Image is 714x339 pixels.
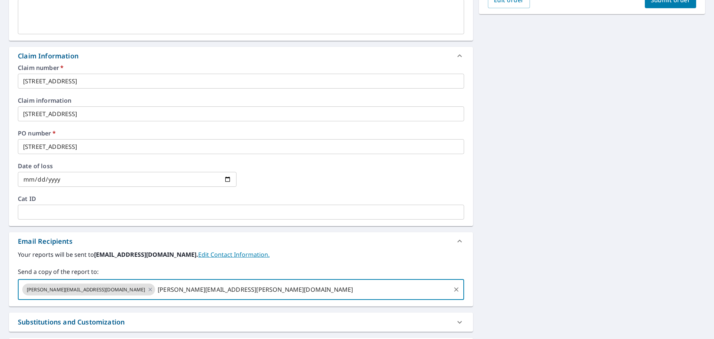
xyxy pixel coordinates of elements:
a: EditContactInfo [198,250,270,259]
label: Claim number [18,65,464,71]
b: [EMAIL_ADDRESS][DOMAIN_NAME]. [94,250,198,259]
div: Email Recipients [18,236,73,246]
label: Date of loss [18,163,237,169]
div: Email Recipients [9,232,473,250]
div: Substitutions and Customization [9,313,473,332]
div: Substitutions and Customization [18,317,125,327]
div: Claim Information [9,47,473,65]
label: Cat ID [18,196,464,202]
div: [PERSON_NAME][EMAIL_ADDRESS][DOMAIN_NAME] [22,284,155,295]
div: Claim Information [18,51,78,61]
label: Send a copy of the report to: [18,267,464,276]
label: PO number [18,130,464,136]
label: Claim information [18,97,464,103]
span: [PERSON_NAME][EMAIL_ADDRESS][DOMAIN_NAME] [22,286,149,293]
label: Your reports will be sent to [18,250,464,259]
button: Clear [451,284,461,295]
